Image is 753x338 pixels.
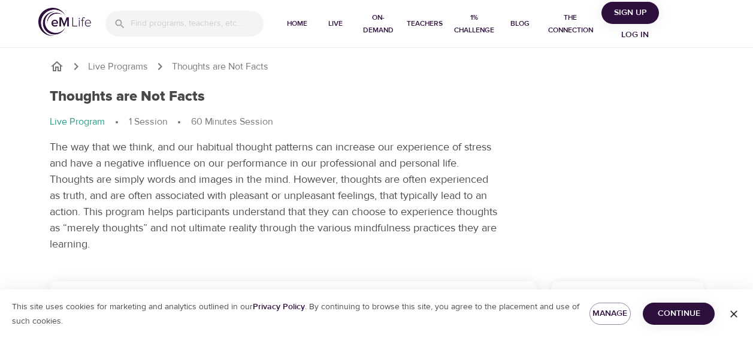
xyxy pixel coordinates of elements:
[359,11,397,37] span: On-Demand
[50,115,704,129] nav: breadcrumb
[283,17,312,30] span: Home
[589,303,631,325] button: Manage
[172,60,268,74] p: Thoughts are Not Facts
[601,2,659,24] button: Sign Up
[606,24,664,46] button: Log in
[606,5,654,20] span: Sign Up
[599,306,622,321] span: Manage
[50,59,704,74] nav: breadcrumb
[452,11,497,37] span: 1% Challenge
[50,115,105,129] p: Live Program
[611,28,659,43] span: Log in
[38,8,91,36] img: logo
[50,88,205,105] h1: Thoughts are Not Facts
[131,11,264,37] input: Find programs, teachers, etc...
[129,115,167,129] p: 1 Session
[88,60,148,74] a: Live Programs
[191,115,273,129] p: 60 Minutes Session
[321,17,350,30] span: Live
[652,306,705,321] span: Continue
[643,303,715,325] button: Continue
[544,11,597,37] span: The Connection
[506,17,534,30] span: Blog
[407,17,443,30] span: Teachers
[253,301,305,312] a: Privacy Policy
[50,139,499,252] p: The way that we think, and our habitual thought patterns can increase our experience of stress an...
